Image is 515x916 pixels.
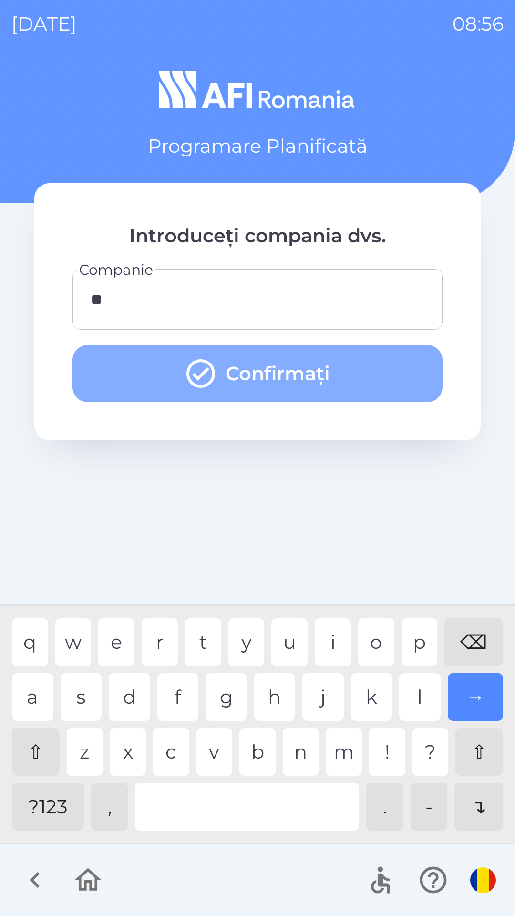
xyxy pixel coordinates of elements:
p: Programare Planificată [148,132,368,160]
p: [DATE] [11,10,77,38]
p: 08:56 [453,10,504,38]
img: Logo [34,67,481,113]
label: Companie [79,260,153,280]
button: Confirmați [72,345,443,402]
img: ro flag [470,867,496,893]
p: Introduceți compania dvs. [72,221,443,250]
